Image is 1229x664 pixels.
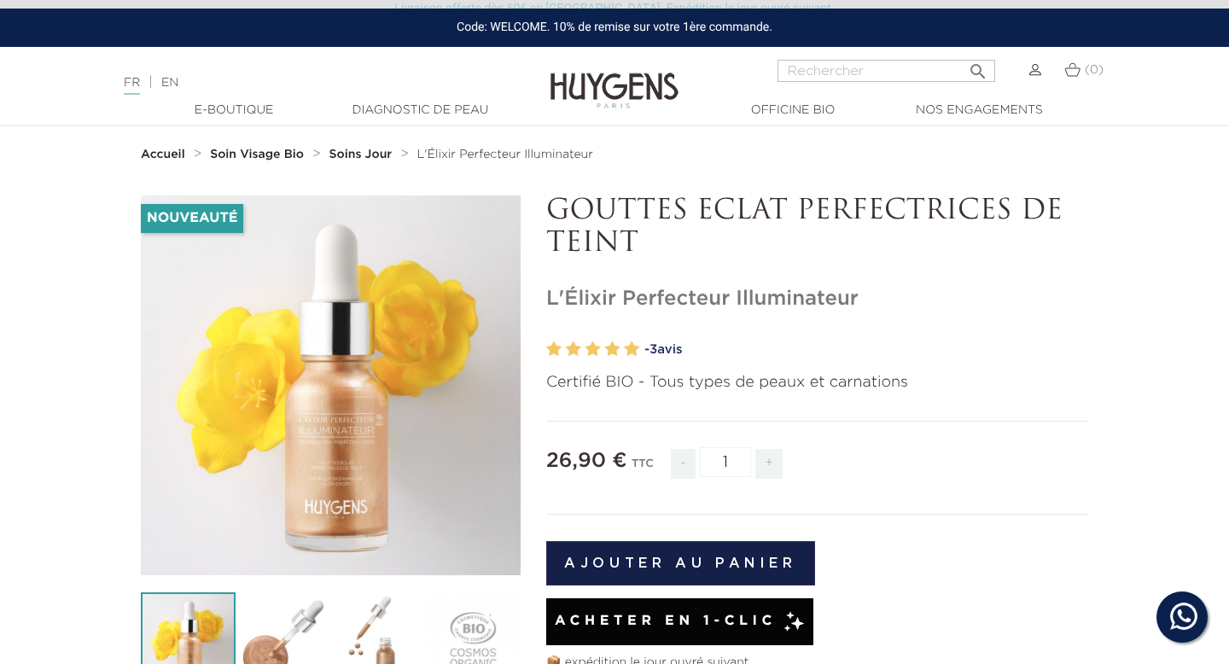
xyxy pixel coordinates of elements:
button: Ajouter au panier [546,541,815,585]
p: Certifié BIO - Tous types de peaux et carnations [546,371,1088,394]
a: Nos engagements [894,102,1064,119]
span: (0) [1085,64,1104,76]
input: Quantité [700,447,751,477]
i:  [968,56,988,77]
a: Accueil [141,148,189,161]
span: 3 [649,343,657,356]
p: GOUTTES ECLAT PERFECTRICES DE TEINT [546,195,1088,261]
span: L'Élixir Perfecteur Illuminateur [417,149,593,160]
strong: Soin Visage Bio [210,149,304,160]
a: EN [161,77,178,89]
a: L'Élixir Perfecteur Illuminateur [417,148,593,161]
label: 5 [624,337,639,362]
label: 3 [585,337,601,362]
span: + [755,449,783,479]
a: -3avis [644,337,1088,363]
strong: Soins Jour [329,149,393,160]
a: E-Boutique [149,102,319,119]
input: Rechercher [778,60,995,82]
button:  [963,55,993,78]
li: Nouveauté [141,204,243,233]
label: 2 [566,337,581,362]
strong: Accueil [141,149,185,160]
span: 26,90 € [546,451,627,471]
label: 1 [546,337,562,362]
h1: L'Élixir Perfecteur Illuminateur [546,287,1088,312]
div: TTC [632,446,654,492]
img: Huygens [550,45,679,111]
a: Officine Bio [708,102,878,119]
a: Diagnostic de peau [335,102,505,119]
span: - [671,449,695,479]
label: 4 [604,337,620,362]
a: FR [124,77,140,95]
a: Soins Jour [329,148,396,161]
div: | [115,73,499,93]
a: Soin Visage Bio [210,148,308,161]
